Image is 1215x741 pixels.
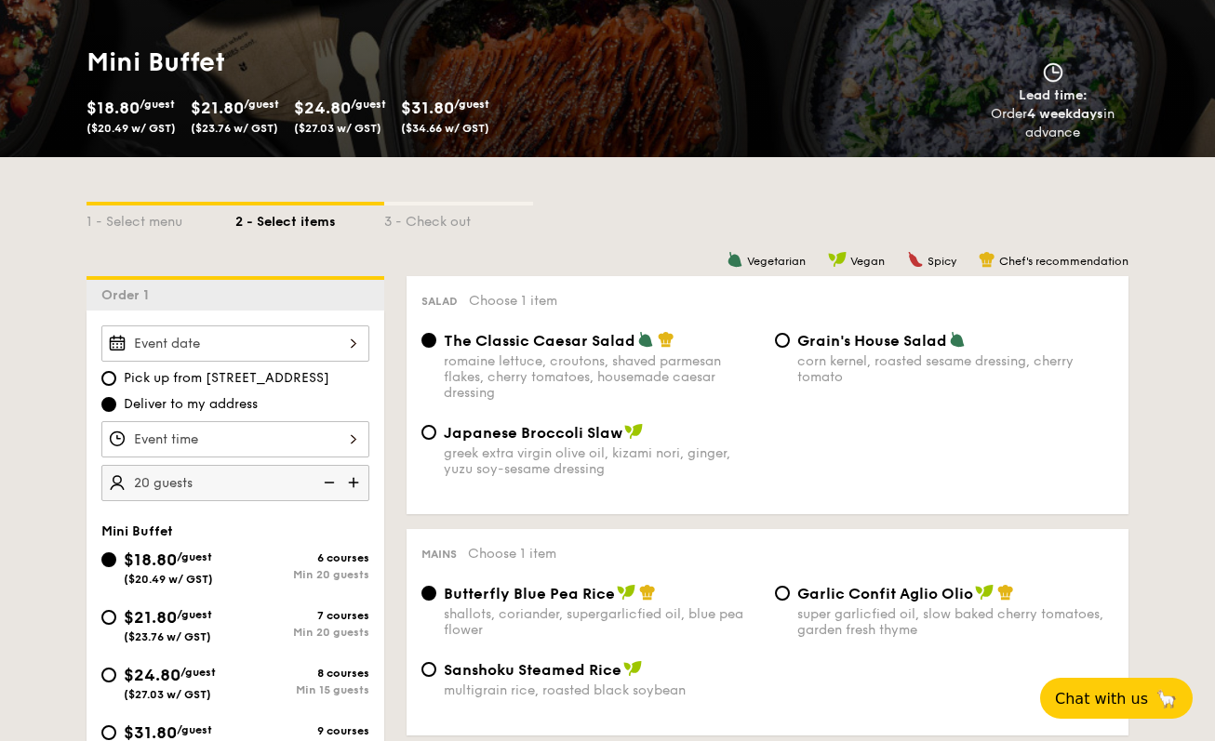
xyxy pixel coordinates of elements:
[444,585,615,602] span: Butterfly Blue Pea Rice
[101,610,116,625] input: $21.80/guest($23.76 w/ GST)7 coursesMin 20 guests
[101,325,369,362] input: Event date
[235,609,369,622] div: 7 courses
[101,523,173,539] span: Mini Buffet
[177,608,212,621] span: /guest
[969,105,1136,142] div: Order in advance
[444,606,760,638] div: shallots, coriander, supergarlicfied oil, blue pea flower
[421,333,436,348] input: The Classic Caesar Saladromaine lettuce, croutons, shaved parmesan flakes, cherry tomatoes, house...
[775,333,790,348] input: Grain's House Saladcorn kernel, roasted sesame dressing, cherry tomato
[101,725,116,740] input: $31.80/guest($34.66 w/ GST)9 coursesMin 10 guests
[101,287,156,303] span: Order 1
[101,465,369,501] input: Number of guests
[124,665,180,685] span: $24.80
[191,122,278,135] span: ($23.76 w/ GST)
[797,332,947,350] span: Grain's House Salad
[401,122,489,135] span: ($34.66 w/ GST)
[1027,106,1103,122] strong: 4 weekdays
[975,584,994,601] img: icon-vegan.f8ff3823.svg
[1039,62,1067,83] img: icon-clock.2db775ea.svg
[421,295,458,308] span: Salad
[658,331,674,348] img: icon-chef-hat.a58ddaea.svg
[949,331,966,348] img: icon-vegetarian.fe4039eb.svg
[235,667,369,680] div: 8 courses
[124,549,177,570] span: $18.80
[244,98,279,111] span: /guest
[384,205,533,232] div: 3 - Check out
[87,205,235,232] div: 1 - Select menu
[623,660,642,677] img: icon-vegan.f8ff3823.svg
[101,668,116,682] input: $24.80/guest($27.03 w/ GST)8 coursesMin 15 guests
[177,723,212,736] span: /guest
[124,573,213,586] span: ($20.49 w/ GST)
[101,421,369,457] input: Event time
[997,584,1014,601] img: icon-chef-hat.a58ddaea.svg
[177,550,212,563] span: /guest
[444,332,635,350] span: The Classic Caesar Salad
[797,585,973,602] span: Garlic Confit Aglio Olio
[235,683,369,696] div: Min 15 guests
[617,584,635,601] img: icon-vegan.f8ff3823.svg
[444,353,760,401] div: romaine lettuce, croutons, shaved parmesan flakes, cherry tomatoes, housemade caesar dressing
[101,552,116,567] input: $18.80/guest($20.49 w/ GST)6 coursesMin 20 guests
[87,46,600,79] h1: Mini Buffet
[624,423,643,440] img: icon-vegan.f8ff3823.svg
[124,607,177,628] span: $21.80
[850,255,885,268] span: Vegan
[979,251,995,268] img: icon-chef-hat.a58ddaea.svg
[421,586,436,601] input: Butterfly Blue Pea Riceshallots, coriander, supergarlicfied oil, blue pea flower
[235,626,369,639] div: Min 20 guests
[235,205,384,232] div: 2 - Select items
[294,122,381,135] span: ($27.03 w/ GST)
[180,666,216,679] span: /guest
[235,551,369,564] div: 6 courses
[87,122,176,135] span: ($20.49 w/ GST)
[421,548,457,561] span: Mains
[1040,678,1193,719] button: Chat with us🦙
[140,98,175,111] span: /guest
[1055,690,1148,708] span: Chat with us
[235,724,369,737] div: 9 courses
[421,425,436,440] input: Japanese Broccoli Slawgreek extra virgin olive oil, kizami nori, ginger, yuzu soy-sesame dressing
[747,255,806,268] span: Vegetarian
[444,682,760,698] div: multigrain rice, roasted black soybean
[639,584,656,601] img: icon-chef-hat.a58ddaea.svg
[775,586,790,601] input: Garlic Confit Aglio Oliosuper garlicfied oil, slow baked cherry tomatoes, garden fresh thyme
[1155,688,1178,709] span: 🦙
[1019,87,1088,103] span: Lead time:
[637,331,654,348] img: icon-vegetarian.fe4039eb.svg
[421,662,436,677] input: Sanshoku Steamed Ricemultigrain rice, roasted black soybean
[797,353,1114,385] div: corn kernel, roasted sesame dressing, cherry tomato
[191,98,244,118] span: $21.80
[444,445,760,477] div: greek extra virgin olive oil, kizami nori, ginger, yuzu soy-sesame dressing
[444,661,621,679] span: Sanshoku Steamed Rice
[294,98,351,118] span: $24.80
[454,98,489,111] span: /guest
[235,568,369,581] div: Min 20 guests
[314,465,341,500] img: icon-reduce.1d2dbef1.svg
[907,251,924,268] img: icon-spicy.37a8142b.svg
[401,98,454,118] span: $31.80
[351,98,386,111] span: /guest
[828,251,847,268] img: icon-vegan.f8ff3823.svg
[124,630,211,643] span: ($23.76 w/ GST)
[469,293,557,309] span: Choose 1 item
[468,546,556,562] span: Choose 1 item
[999,255,1128,268] span: Chef's recommendation
[124,688,211,701] span: ($27.03 w/ GST)
[727,251,743,268] img: icon-vegetarian.fe4039eb.svg
[444,424,622,442] span: Japanese Broccoli Slaw
[124,369,329,388] span: Pick up from [STREET_ADDRESS]
[341,465,369,500] img: icon-add.58712e84.svg
[87,98,140,118] span: $18.80
[928,255,956,268] span: Spicy
[124,395,258,414] span: Deliver to my address
[797,606,1114,638] div: super garlicfied oil, slow baked cherry tomatoes, garden fresh thyme
[101,371,116,386] input: Pick up from [STREET_ADDRESS]
[101,397,116,412] input: Deliver to my address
